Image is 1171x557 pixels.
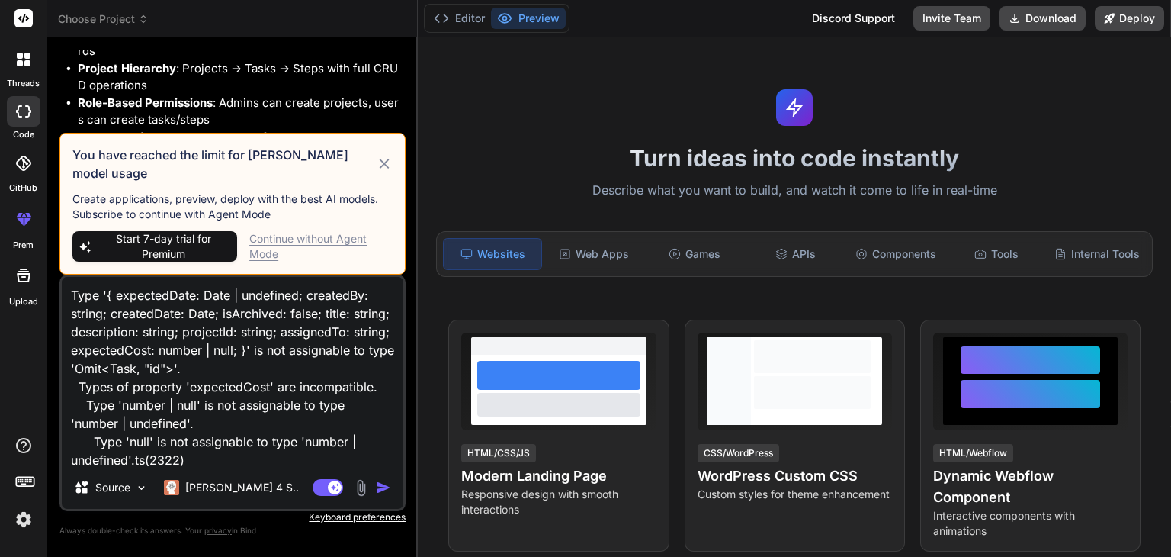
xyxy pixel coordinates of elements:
[461,487,656,517] p: Responsive design with smooth interactions
[96,231,231,262] span: Start 7-day trial for Premium
[428,8,491,29] button: Editor
[933,508,1128,539] p: Interactive components with animations
[72,231,237,262] button: Start 7-day trial for Premium
[59,523,406,538] p: Always double-check its answers. Your in Bind
[78,129,403,146] li: : Tasks can be transferred between users
[185,480,299,495] p: [PERSON_NAME] 4 S..
[9,295,38,308] label: Upload
[95,480,130,495] p: Source
[78,130,155,144] strong: Task Transfer
[491,8,566,29] button: Preview
[78,61,176,76] strong: Project Hierarchy
[72,146,376,182] h3: You have reached the limit for [PERSON_NAME] model usage
[13,239,34,252] label: prem
[461,465,656,487] h4: Modern Landing Page
[443,238,542,270] div: Websites
[427,181,1162,201] p: Describe what you want to build, and watch it come to life in real-time
[58,11,149,27] span: Choose Project
[646,238,743,270] div: Games
[698,487,892,502] p: Custom styles for theme enhancement
[948,238,1045,270] div: Tools
[933,465,1128,508] h4: Dynamic Webflow Component
[427,144,1162,172] h1: Turn ideas into code instantly
[78,60,403,95] li: : Projects → Tasks → Steps with full CRUD operations
[746,238,844,270] div: APIs
[13,128,34,141] label: code
[78,95,403,129] li: : Admins can create projects, users can create tasks/steps
[352,479,370,497] img: attachment
[249,231,393,262] div: Continue without Agent Mode
[933,444,1013,462] div: HTML/Webflow
[59,511,406,523] p: Keyboard preferences
[1095,6,1164,31] button: Deploy
[847,238,945,270] div: Components
[698,444,779,462] div: CSS/WordPress
[164,480,179,495] img: Claude 4 Sonnet
[9,182,37,195] label: GitHub
[11,507,37,533] img: settings
[135,481,148,494] img: Pick Models
[545,238,643,270] div: Web Apps
[999,6,1086,31] button: Download
[72,192,393,222] p: Create applications, preview, deploy with the best AI models. Subscribe to continue with Agent Mode
[376,480,391,495] img: icon
[698,465,892,487] h4: WordPress Custom CSS
[78,95,213,110] strong: Role-Based Permissions
[913,6,990,31] button: Invite Team
[461,444,536,462] div: HTML/CSS/JS
[62,277,403,466] textarea: Type '{ expectedDate: Date | undefined; createdBy: string; createdDate: Date; isArchived: false; ...
[803,6,904,31] div: Discord Support
[7,77,40,90] label: threads
[1048,238,1146,270] div: Internal Tools
[204,526,232,535] span: privacy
